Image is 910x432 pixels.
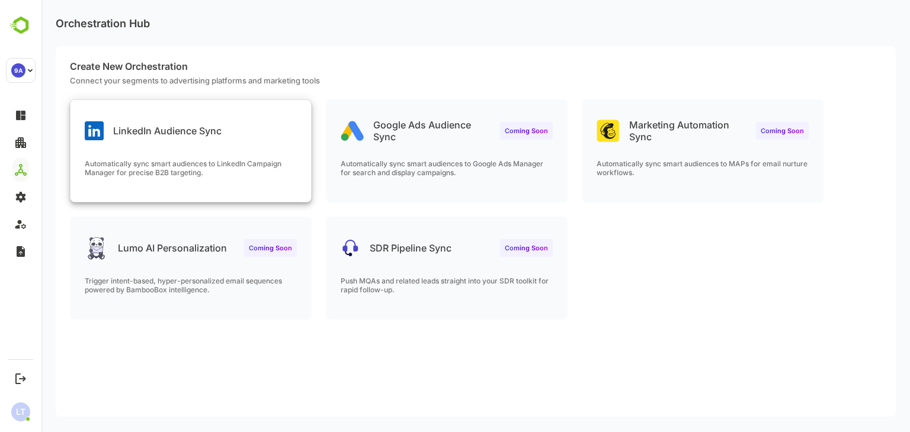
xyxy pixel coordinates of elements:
button: Logout [12,370,28,386]
div: LT [11,402,30,421]
p: Trigger intent-based, hyper-personalized email sequences powered by BambooBox intelligence. [43,276,255,294]
p: Connect your segments to advertising platforms and marketing tools [28,76,854,85]
p: Lumo AI Personalization [76,242,185,254]
img: BambooboxLogoMark.f1c84d78b4c51b1a7b5f700c9845e183.svg [6,14,36,37]
p: LinkedIn Audience Sync [72,125,180,137]
p: Create New Orchestration [28,60,854,72]
p: Automatically sync smart audiences to LinkedIn Campaign Manager for precise B2B targeting. [43,159,255,177]
p: Google Ads Audience Sync [332,119,449,143]
div: 9A [11,63,25,78]
p: Push MQAs and related leads straight into your SDR toolkit for rapid follow-up. [299,276,511,294]
p: Orchestration Hub [14,17,108,30]
span: Coming Soon [207,244,251,252]
span: Coming Soon [463,244,507,252]
p: Automatically sync smart audiences to MAPs for email nurture workflows. [555,159,767,177]
p: Automatically sync smart audiences to Google Ads Manager for search and display campaigns. [299,159,511,177]
span: Coming Soon [463,127,507,135]
p: Marketing Automation Sync [588,119,705,143]
span: Coming Soon [719,127,762,135]
p: SDR Pipeline Sync [328,242,410,254]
